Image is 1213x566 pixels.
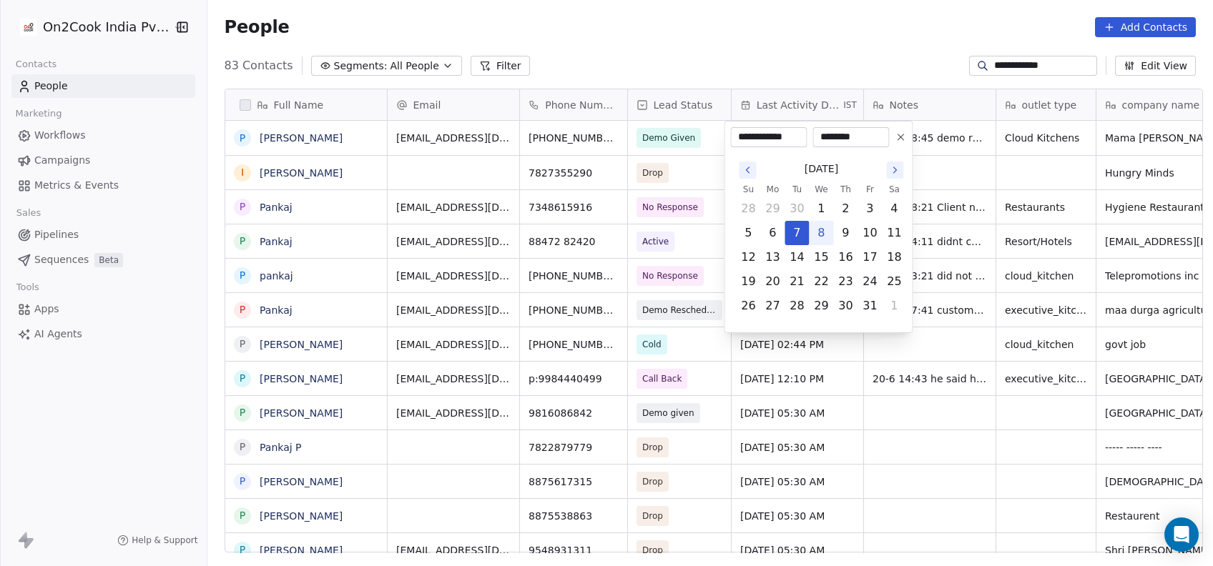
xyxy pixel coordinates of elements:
[737,197,760,220] button: Sunday, September 28th, 2025
[858,197,881,220] button: Friday, October 3rd, 2025
[883,246,905,269] button: Saturday, October 18th, 2025
[882,182,906,197] th: Saturday
[810,270,833,293] button: Wednesday, October 22nd, 2025
[810,294,833,317] button: Wednesday, October 29th, 2025
[736,182,906,318] table: October 2025
[809,182,833,197] th: Wednesday
[785,270,808,293] button: Tuesday, October 21st, 2025
[761,197,784,220] button: Monday, September 29th, 2025
[858,222,881,244] button: Friday, October 10th, 2025
[761,222,784,244] button: Monday, October 6th, 2025
[834,294,857,317] button: Thursday, October 30th, 2025
[785,294,808,317] button: Tuesday, October 28th, 2025
[810,222,833,244] button: Today, Wednesday, October 8th, 2025
[761,270,784,293] button: Monday, October 20th, 2025
[737,222,760,244] button: Sunday, October 5th, 2025
[834,197,857,220] button: Thursday, October 2nd, 2025
[737,246,760,269] button: Sunday, October 12th, 2025
[833,182,858,197] th: Thursday
[858,294,881,317] button: Friday, October 31st, 2025
[739,162,756,179] button: Go to the Previous Month
[737,270,760,293] button: Sunday, October 19th, 2025
[760,182,785,197] th: Monday
[785,182,809,197] th: Tuesday
[785,197,808,220] button: Tuesday, September 30th, 2025
[883,222,905,244] button: Saturday, October 11th, 2025
[761,294,784,317] button: Monday, October 27th, 2025
[886,162,903,179] button: Go to the Next Month
[883,270,905,293] button: Saturday, October 25th, 2025
[761,246,784,269] button: Monday, October 13th, 2025
[858,270,881,293] button: Friday, October 24th, 2025
[834,246,857,269] button: Thursday, October 16th, 2025
[834,270,857,293] button: Thursday, October 23rd, 2025
[805,162,838,177] span: [DATE]
[810,246,833,269] button: Wednesday, October 15th, 2025
[883,294,905,317] button: Saturday, November 1st, 2025
[785,222,808,244] button: Tuesday, October 7th, 2025, selected
[737,294,760,317] button: Sunday, October 26th, 2025
[858,182,882,197] th: Friday
[858,246,881,269] button: Friday, October 17th, 2025
[785,246,808,269] button: Tuesday, October 14th, 2025
[834,222,857,244] button: Thursday, October 9th, 2025
[883,197,905,220] button: Saturday, October 4th, 2025
[810,197,833,220] button: Wednesday, October 1st, 2025
[736,182,760,197] th: Sunday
